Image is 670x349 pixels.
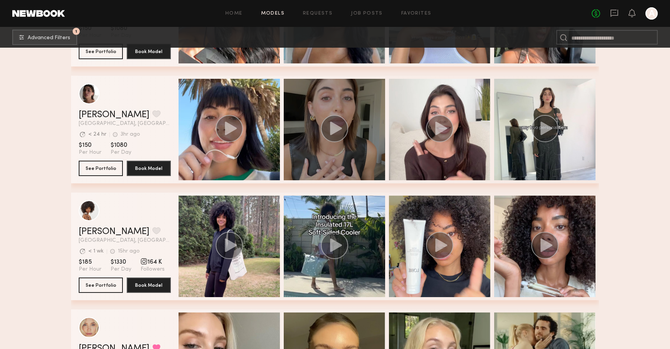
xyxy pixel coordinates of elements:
[79,121,171,126] span: [GEOGRAPHIC_DATA], [GEOGRAPHIC_DATA]
[79,141,101,149] span: $150
[88,249,104,254] div: < 1 wk
[261,11,285,16] a: Models
[111,258,131,266] span: $1330
[645,7,658,20] a: A
[79,149,101,156] span: Per Hour
[141,266,165,273] span: Followers
[79,227,149,236] a: [PERSON_NAME]
[28,35,70,41] span: Advanced Filters
[127,161,171,176] button: Book Model
[75,30,77,33] span: 1
[88,132,106,137] div: < 24 hr
[79,238,171,243] span: [GEOGRAPHIC_DATA], [GEOGRAPHIC_DATA]
[79,161,123,176] button: See Portfolio
[225,11,243,16] a: Home
[127,278,171,293] button: Book Model
[121,132,140,137] div: 3hr ago
[79,110,149,120] a: [PERSON_NAME]
[79,278,123,293] button: See Portfolio
[127,44,171,59] button: Book Model
[401,11,432,16] a: Favorites
[111,266,131,273] span: Per Day
[141,258,165,266] span: 164 K
[79,266,101,273] span: Per Hour
[111,149,131,156] span: Per Day
[118,249,140,254] div: 15hr ago
[79,44,123,59] button: See Portfolio
[12,30,77,45] button: 1Advanced Filters
[79,258,101,266] span: $185
[111,141,131,149] span: $1080
[351,11,383,16] a: Job Posts
[303,11,333,16] a: Requests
